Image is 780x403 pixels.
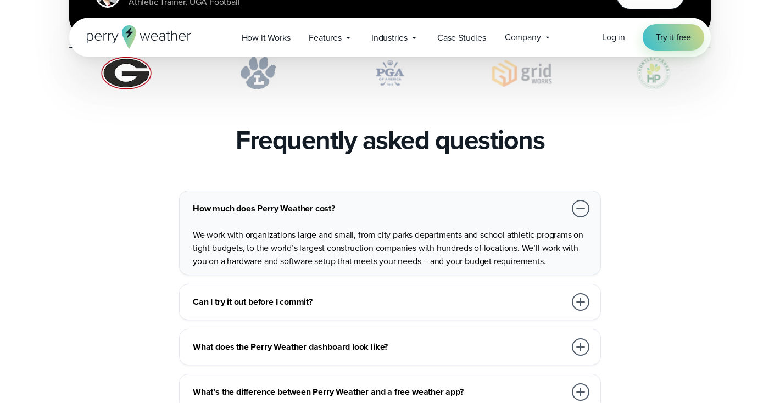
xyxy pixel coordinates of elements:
[371,31,408,44] span: Industries
[236,125,544,155] h2: Frequently asked questions
[242,31,291,44] span: How it Works
[656,31,691,44] span: Try it free
[193,228,592,268] p: We work with organizations large and small, from city parks departments and school athletic progr...
[602,31,625,44] a: Log in
[333,57,447,89] img: PGA.svg
[602,31,625,43] span: Log in
[437,31,486,44] span: Case Studies
[193,385,565,399] h3: What’s the difference between Perry Weather and a free weather app?
[193,295,565,309] h3: Can I try it out before I commit?
[428,26,495,49] a: Case Studies
[193,340,565,354] h3: What does the Perry Weather dashboard look like?
[232,26,300,49] a: How it Works
[505,31,541,44] span: Company
[465,57,579,89] img: Gridworks.svg
[309,31,342,44] span: Features
[193,202,565,215] h3: How much does Perry Weather cost?
[643,24,704,51] a: Try it free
